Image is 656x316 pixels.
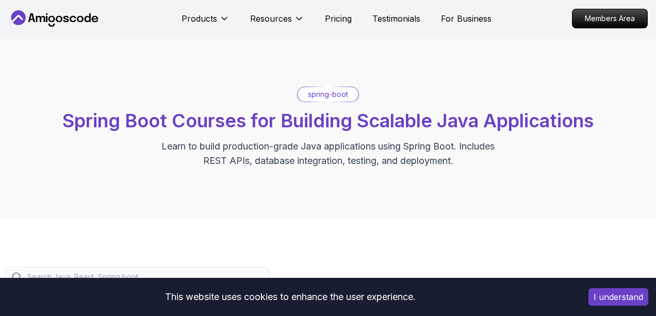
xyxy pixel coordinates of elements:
p: Members Area [572,9,647,28]
a: For Business [441,12,491,25]
button: Resources [250,12,304,33]
p: Products [182,12,217,25]
a: Testimonials [372,12,420,25]
p: Resources [250,12,292,25]
button: Products [182,12,229,33]
div: This website uses cookies to enhance the user experience. [8,286,573,308]
button: Accept cookies [588,288,648,306]
p: Learn to build production-grade Java applications using Spring Boot. Includes REST APIs, database... [155,139,501,168]
span: Spring Boot Courses for Building Scalable Java Applications [62,109,594,132]
input: Search Java, React, Spring boot ... [25,272,263,282]
a: Pricing [325,12,352,25]
a: Members Area [572,9,648,28]
p: spring-boot [308,89,348,99]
